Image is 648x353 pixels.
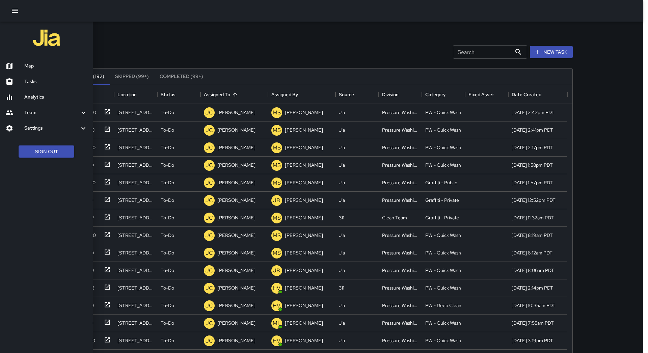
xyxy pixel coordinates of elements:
[24,78,87,85] h6: Tasks
[24,109,79,116] h6: Team
[19,145,74,158] button: Sign Out
[24,93,87,101] h6: Analytics
[24,125,79,132] h6: Settings
[33,24,60,51] img: jia-logo
[24,62,87,70] h6: Map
